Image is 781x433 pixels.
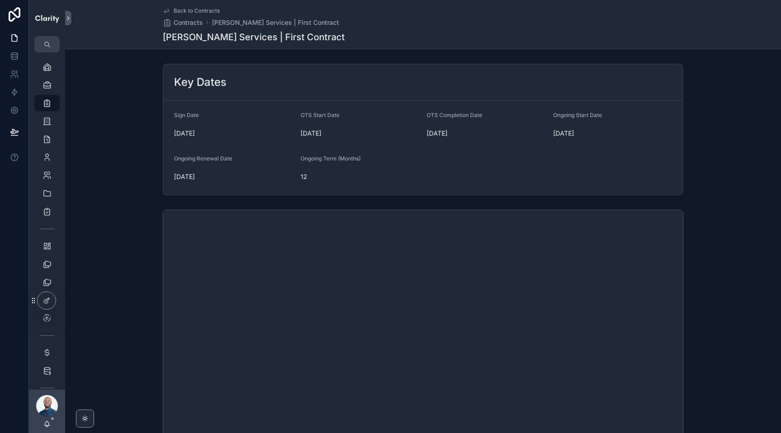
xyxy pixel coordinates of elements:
[163,7,220,14] a: Back to Contracts
[29,52,65,390] div: scrollable content
[427,129,546,138] span: [DATE]
[174,75,226,89] h2: Key Dates
[174,129,293,138] span: [DATE]
[301,155,361,162] span: Ongoing Term (Months)
[163,18,203,27] a: Contracts
[301,129,420,138] span: [DATE]
[427,112,482,118] span: OTS Completion Date
[34,11,60,25] img: App logo
[174,172,293,181] span: [DATE]
[301,112,339,118] span: OTS Start Date
[174,18,203,27] span: Contracts
[553,129,673,138] span: [DATE]
[174,155,232,162] span: Ongoing Renewal Date
[174,7,220,14] span: Back to Contracts
[163,31,345,43] h1: [PERSON_NAME] Services | First Contract
[212,18,339,27] a: [PERSON_NAME] Services | First Contract
[301,172,420,181] span: 12
[174,112,199,118] span: Sign Date
[553,112,602,118] span: Ongoing Start Date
